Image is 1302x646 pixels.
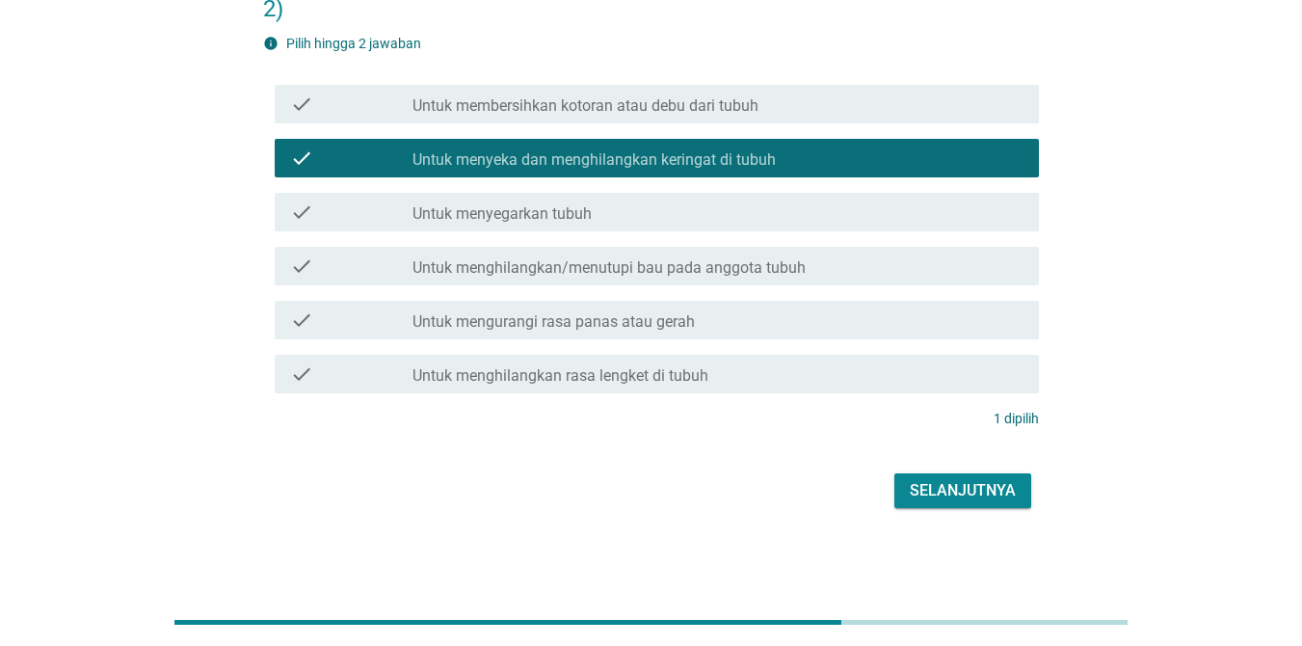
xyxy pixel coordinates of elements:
div: Selanjutnya [910,479,1016,502]
label: Pilih hingga 2 jawaban [286,36,421,51]
i: check [290,309,313,332]
i: check [290,255,313,278]
label: Untuk menyegarkan tubuh [412,204,592,224]
i: check [290,363,313,386]
button: Selanjutnya [894,473,1031,508]
label: Untuk membersihkan kotoran atau debu dari tubuh [412,96,758,116]
p: 1 dipilih [994,409,1039,429]
label: Untuk menghilangkan rasa lengket di tubuh [412,366,708,386]
i: check [290,93,313,116]
i: check [290,201,313,224]
label: Untuk menyeka dan menghilangkan keringat di tubuh [412,150,776,170]
i: check [290,147,313,170]
label: Untuk mengurangi rasa panas atau gerah [412,312,695,332]
label: Untuk menghilangkan/menutupi bau pada anggota tubuh [412,258,806,278]
i: info [263,36,279,51]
